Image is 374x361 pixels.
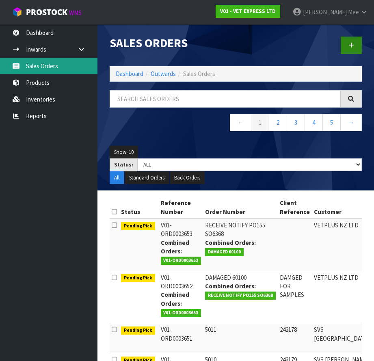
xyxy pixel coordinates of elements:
[110,90,341,108] input: Search sales orders
[203,271,278,323] td: DAMAGED 60100
[159,197,203,218] th: Reference Number
[269,114,287,131] a: 2
[303,8,347,16] span: [PERSON_NAME]
[110,171,124,184] button: All
[278,197,312,218] th: Client Reference
[322,114,341,131] a: 5
[125,171,169,184] button: Standard Orders
[170,171,205,184] button: Back Orders
[203,218,278,271] td: RECEIVE NOTIFY PO155 SO6368
[119,197,159,218] th: Status
[340,114,362,131] a: →
[121,326,155,335] span: Pending Pick
[116,70,143,78] a: Dashboard
[278,323,312,353] td: 242178
[205,282,256,290] strong: Combined Orders:
[205,239,256,246] strong: Combined Orders:
[183,70,215,78] span: Sales Orders
[26,7,67,17] span: ProStock
[203,197,278,218] th: Order Number
[110,146,138,159] button: Show: 10
[287,114,305,131] a: 3
[312,271,371,323] td: VETPLUS NZ LTD
[312,323,371,353] td: SVS [GEOGRAPHIC_DATA]
[161,309,201,317] span: V01-ORD0003653
[161,291,189,307] strong: Combined Orders:
[251,114,269,131] a: 1
[159,271,203,323] td: V01-ORD0003652
[159,323,203,353] td: V01-ORD0003651
[203,323,278,353] td: 5011
[278,271,312,323] td: DAMGED FOR SAMPLES
[161,257,201,265] span: V01-ORD0003652
[110,114,362,134] nav: Page navigation
[121,222,155,230] span: Pending Pick
[69,9,82,17] small: WMS
[205,248,244,256] span: DAMAGED 60100
[348,8,359,16] span: Mee
[159,218,203,271] td: V01-ORD0003653
[161,239,189,255] strong: Combined Orders:
[305,114,323,131] a: 4
[12,7,22,17] img: cube-alt.png
[230,114,251,131] a: ←
[220,8,276,15] strong: V01 - VET EXPRESS LTD
[312,218,371,271] td: VETPLUS NZ LTD
[110,37,230,50] h1: Sales Orders
[312,197,371,218] th: Customer
[151,70,176,78] a: Outwards
[205,292,276,300] span: RECEIVE NOTIFY PO155 SO6368
[114,161,133,168] strong: Status:
[121,274,155,282] span: Pending Pick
